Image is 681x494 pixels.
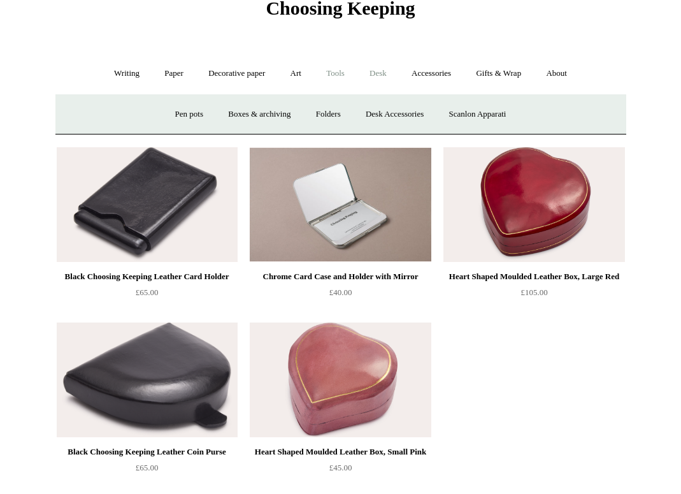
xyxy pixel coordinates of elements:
[315,57,356,91] a: Tools
[136,463,159,472] span: £65.00
[266,8,415,17] a: Choosing Keeping
[250,269,431,321] a: Chrome Card Case and Holder with Mirror £40.00
[217,98,302,131] a: Boxes & archiving
[400,57,462,91] a: Accessories
[329,287,352,297] span: £40.00
[253,444,427,460] div: Heart Shaped Moulded Leather Box, Small Pink
[305,98,352,131] a: Folders
[464,57,533,91] a: Gifts & Wrap
[103,57,151,91] a: Writing
[279,57,313,91] a: Art
[534,57,578,91] a: About
[57,323,238,437] a: Black Choosing Keeping Leather Coin Purse Black Choosing Keeping Leather Coin Purse
[57,269,238,321] a: Black Choosing Keeping Leather Card Holder £65.00
[164,98,215,131] a: Pen pots
[443,147,624,262] img: Heart Shaped Moulded Leather Box, Large Red
[250,323,431,437] a: Heart Shaped Moulded Leather Box, Small Pink Heart Shaped Moulded Leather Box, Small Pink
[358,57,398,91] a: Desk
[57,147,238,262] a: Black Choosing Keeping Leather Card Holder Black Choosing Keeping Leather Card Holder
[60,269,234,284] div: Black Choosing Keeping Leather Card Holder
[250,147,431,262] a: Chrome Card Case and Holder with Mirror Chrome Card Case and Holder with Mirror
[354,98,435,131] a: Desk Accessories
[250,323,431,437] img: Heart Shaped Moulded Leather Box, Small Pink
[57,147,238,262] img: Black Choosing Keeping Leather Card Holder
[447,269,621,284] div: Heart Shaped Moulded Leather Box, Large Red
[250,147,431,262] img: Chrome Card Case and Holder with Mirror
[329,463,352,472] span: £45.00
[443,269,624,321] a: Heart Shaped Moulded Leather Box, Large Red £105.00
[197,57,276,91] a: Decorative paper
[57,323,238,437] img: Black Choosing Keeping Leather Coin Purse
[60,444,234,460] div: Black Choosing Keeping Leather Coin Purse
[438,98,518,131] a: Scanlon Apparati
[136,287,159,297] span: £65.00
[153,57,195,91] a: Paper
[443,147,624,262] a: Heart Shaped Moulded Leather Box, Large Red Heart Shaped Moulded Leather Box, Large Red
[520,287,547,297] span: £105.00
[253,269,427,284] div: Chrome Card Case and Holder with Mirror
